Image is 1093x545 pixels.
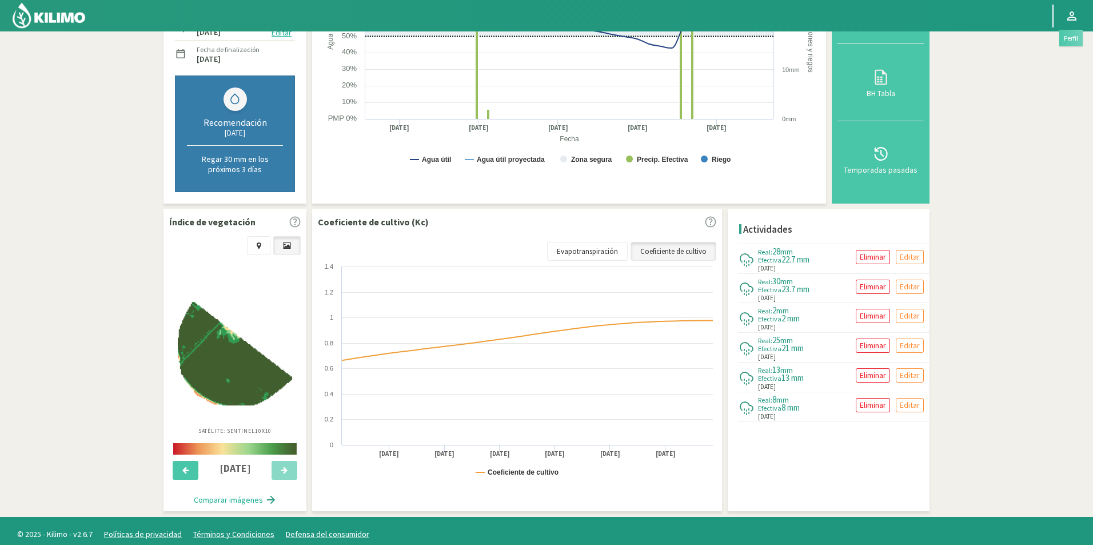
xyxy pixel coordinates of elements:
div: BH Tabla [841,89,920,97]
p: Editar [900,309,920,323]
text: 1.4 [325,263,333,270]
a: Políticas de privacidad [104,529,182,539]
text: Fecha [560,135,579,143]
button: Eliminar [856,250,890,264]
span: 8 mm [781,402,800,413]
p: Regar 30 mm en los próximos 3 días [187,154,283,174]
div: Recomendación [187,117,283,128]
a: Coeficiente de cultivo [631,242,716,261]
div: [DATE] [187,128,283,138]
p: Eliminar [860,369,886,382]
button: Editar [896,398,924,412]
text: 10mm [782,66,800,73]
span: 23.7 mm [781,284,809,295]
label: [DATE] [197,29,221,36]
text: 0mm [782,116,796,122]
span: Real: [758,307,772,315]
span: mm [776,395,789,405]
p: Editar [900,280,920,293]
span: Real: [758,396,772,404]
text: Agua útil [326,23,334,50]
p: Eliminar [860,280,886,293]
span: Real: [758,248,772,256]
p: Coeficiente de cultivo (Kc) [318,215,429,229]
button: Comparar imágenes [182,488,288,511]
text: Coeficiente de cultivo [488,468,559,476]
a: Defensa del consumidor [286,529,369,539]
span: Real: [758,336,772,345]
label: [DATE] [197,55,221,63]
p: Índice de vegetación [169,215,256,229]
text: Zona segura [571,156,612,164]
text: [DATE] [545,449,565,458]
span: Efectiva [758,404,781,412]
button: Eliminar [856,309,890,323]
p: Eliminar [860,339,886,352]
span: 28 [772,246,780,257]
span: 21 mm [781,343,804,353]
button: Eliminar [856,398,890,412]
span: [DATE] [758,382,776,392]
button: Editar [896,309,924,323]
text: Precip. Efectiva [637,156,688,164]
span: © 2025 - Kilimo - v2.6.7 [11,528,98,540]
text: [DATE] [707,124,727,132]
p: Satélite: Sentinel [198,427,272,435]
text: 1.2 [325,289,333,296]
h4: Actividades [743,224,792,235]
text: [DATE] [628,124,648,132]
span: 2 [772,305,776,316]
img: Kilimo [11,2,86,29]
img: cdf38c9b-112e-4976-bdf0-94239f4c13d3_-_sentinel_-_2025-09-14.png [178,302,292,405]
span: 30 [772,276,780,287]
text: 0.2 [325,416,333,423]
p: Eliminar [860,399,886,412]
h4: [DATE] [205,463,265,474]
span: Efectiva [758,256,781,264]
button: Editar [896,280,924,294]
text: 0.4 [325,391,333,397]
p: Editar [900,399,920,412]
span: mm [780,276,793,287]
text: [DATE] [469,124,489,132]
text: 40% [342,47,357,56]
button: BH Tabla [837,44,924,121]
label: Fecha de finalización [197,45,260,55]
span: 25 [772,335,780,345]
a: Evapotranspiración [547,242,628,261]
span: 2 mm [781,313,800,324]
text: Agua útil proyectada [477,156,545,164]
button: Eliminar [856,339,890,353]
img: scale [173,443,297,455]
span: Efectiva [758,285,781,294]
span: Efectiva [758,315,781,323]
button: Editar [268,26,295,39]
span: Efectiva [758,344,781,353]
span: [DATE] [758,323,776,332]
p: Editar [900,339,920,352]
text: Agua útil [422,156,451,164]
text: 0.6 [325,365,333,372]
span: 22.7 mm [781,254,809,265]
span: 13 mm [781,372,804,383]
div: Temporadas pasadas [841,166,920,174]
span: Efectiva [758,374,781,383]
span: [DATE] [758,264,776,273]
text: [DATE] [389,124,409,132]
span: 13 [772,364,780,375]
text: Riego [712,156,731,164]
text: [DATE] [490,449,510,458]
p: Editar [900,369,920,382]
button: Editar [896,368,924,383]
p: Editar [900,250,920,264]
text: 10% [342,97,357,106]
text: 0 [330,441,333,448]
p: Eliminar [860,250,886,264]
text: [DATE] [548,124,568,132]
span: Real: [758,277,772,286]
button: Eliminar [856,368,890,383]
text: 20% [342,81,357,89]
text: 50% [342,31,357,40]
span: [DATE] [758,293,776,303]
text: [DATE] [656,449,676,458]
